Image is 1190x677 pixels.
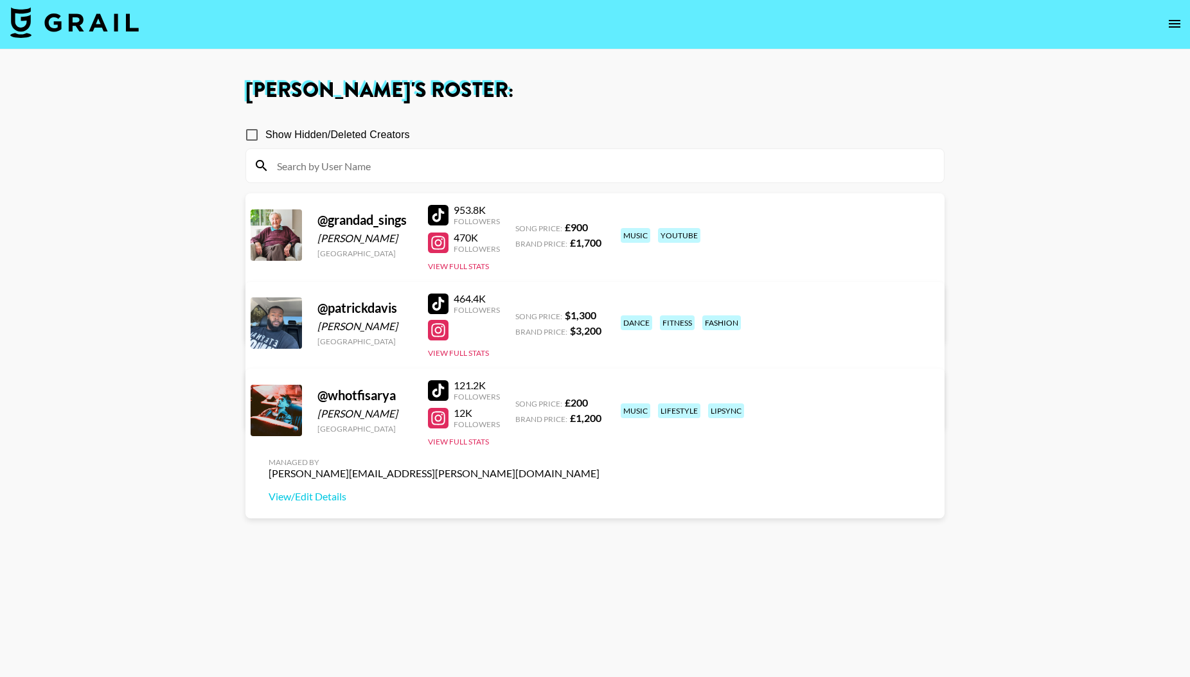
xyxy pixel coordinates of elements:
[454,292,500,305] div: 464.4K
[245,80,945,101] h1: [PERSON_NAME] 's Roster:
[317,424,413,434] div: [GEOGRAPHIC_DATA]
[708,403,744,418] div: lipsync
[515,327,567,337] span: Brand Price:
[515,239,567,249] span: Brand Price:
[269,490,599,503] a: View/Edit Details
[565,396,588,409] strong: £ 200
[317,337,413,346] div: [GEOGRAPHIC_DATA]
[269,155,936,176] input: Search by User Name
[565,309,596,321] strong: $ 1,300
[454,216,500,226] div: Followers
[454,419,500,429] div: Followers
[317,300,413,316] div: @ patrickdavis
[454,379,500,392] div: 121.2K
[658,228,700,243] div: youtube
[317,407,413,420] div: [PERSON_NAME]
[658,403,700,418] div: lifestyle
[454,392,500,401] div: Followers
[570,324,601,337] strong: $ 3,200
[269,457,599,467] div: Managed By
[317,212,413,228] div: @ grandad_sings
[515,414,567,424] span: Brand Price:
[265,127,410,143] span: Show Hidden/Deleted Creators
[454,305,500,315] div: Followers
[10,7,139,38] img: Grail Talent
[428,437,489,446] button: View Full Stats
[570,412,601,424] strong: £ 1,200
[317,232,413,245] div: [PERSON_NAME]
[515,312,562,321] span: Song Price:
[621,403,650,418] div: music
[621,228,650,243] div: music
[454,407,500,419] div: 12K
[565,221,588,233] strong: £ 900
[428,261,489,271] button: View Full Stats
[702,315,741,330] div: fashion
[515,224,562,233] span: Song Price:
[317,249,413,258] div: [GEOGRAPHIC_DATA]
[317,387,413,403] div: @ whotfisarya
[454,231,500,244] div: 470K
[1162,11,1187,37] button: open drawer
[621,315,652,330] div: dance
[317,320,413,333] div: [PERSON_NAME]
[515,399,562,409] span: Song Price:
[570,236,601,249] strong: £ 1,700
[454,244,500,254] div: Followers
[269,467,599,480] div: [PERSON_NAME][EMAIL_ADDRESS][PERSON_NAME][DOMAIN_NAME]
[428,348,489,358] button: View Full Stats
[454,204,500,216] div: 953.8K
[660,315,695,330] div: fitness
